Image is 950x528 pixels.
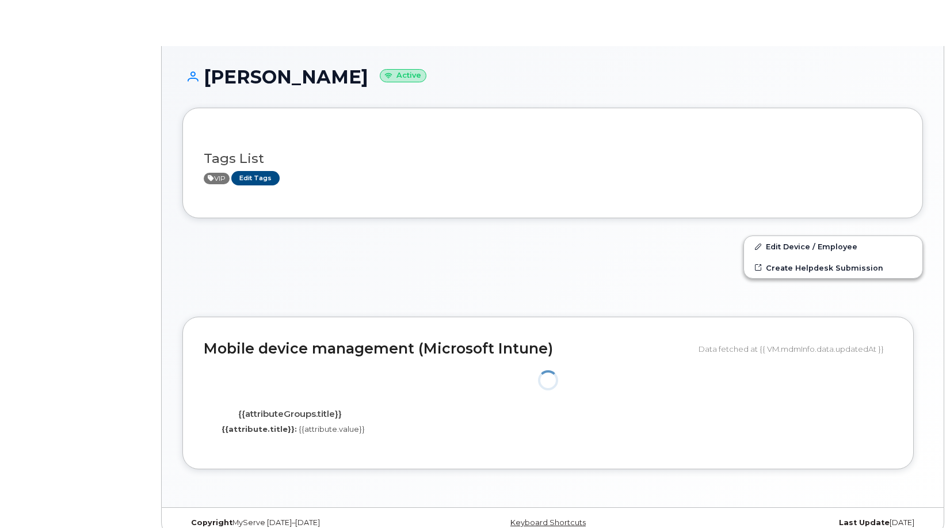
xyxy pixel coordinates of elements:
[299,424,365,434] span: {{attribute.value}}
[744,257,922,278] a: Create Helpdesk Submission
[204,151,902,166] h3: Tags List
[204,341,690,357] h2: Mobile device management (Microsoft Intune)
[676,518,923,527] div: [DATE]
[191,518,232,527] strong: Copyright
[510,518,586,527] a: Keyboard Shortcuts
[744,236,922,257] a: Edit Device / Employee
[212,409,367,419] h4: {{attributeGroups.title}}
[380,69,426,82] small: Active
[231,171,280,185] a: Edit Tags
[182,67,923,87] h1: [PERSON_NAME]
[204,173,230,184] span: Active
[182,518,429,527] div: MyServe [DATE]–[DATE]
[839,518,890,527] strong: Last Update
[699,338,892,360] div: Data fetched at {{ VM.mdmInfo.data.updatedAt }}
[222,424,297,435] label: {{attribute.title}}:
